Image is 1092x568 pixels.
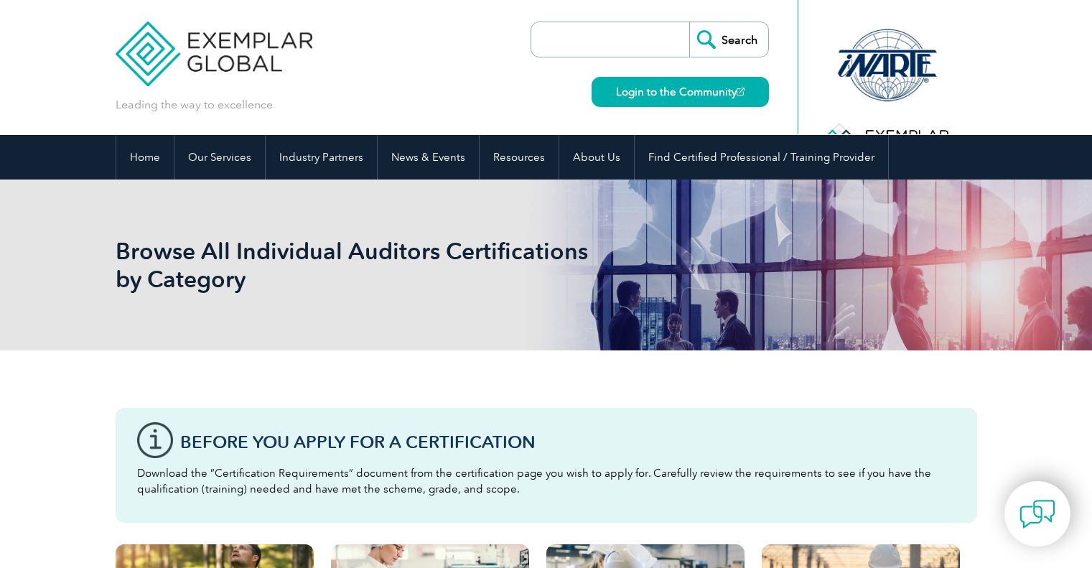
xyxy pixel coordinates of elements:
[180,433,956,451] h3: Before You Apply For a Certification
[480,135,559,180] a: Resources
[266,135,377,180] a: Industry Partners
[116,237,667,293] h1: Browse All Individual Auditors Certifications by Category
[635,135,888,180] a: Find Certified Professional / Training Provider
[689,22,768,57] input: Search
[592,77,769,107] a: Login to the Community
[116,97,273,113] p: Leading the way to excellence
[737,88,745,96] img: open_square.png
[137,465,956,497] p: Download the “Certification Requirements” document from the certification page you wish to apply ...
[378,135,479,180] a: News & Events
[116,135,174,180] a: Home
[1019,496,1055,532] img: contact-chat.png
[559,135,634,180] a: About Us
[174,135,265,180] a: Our Services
